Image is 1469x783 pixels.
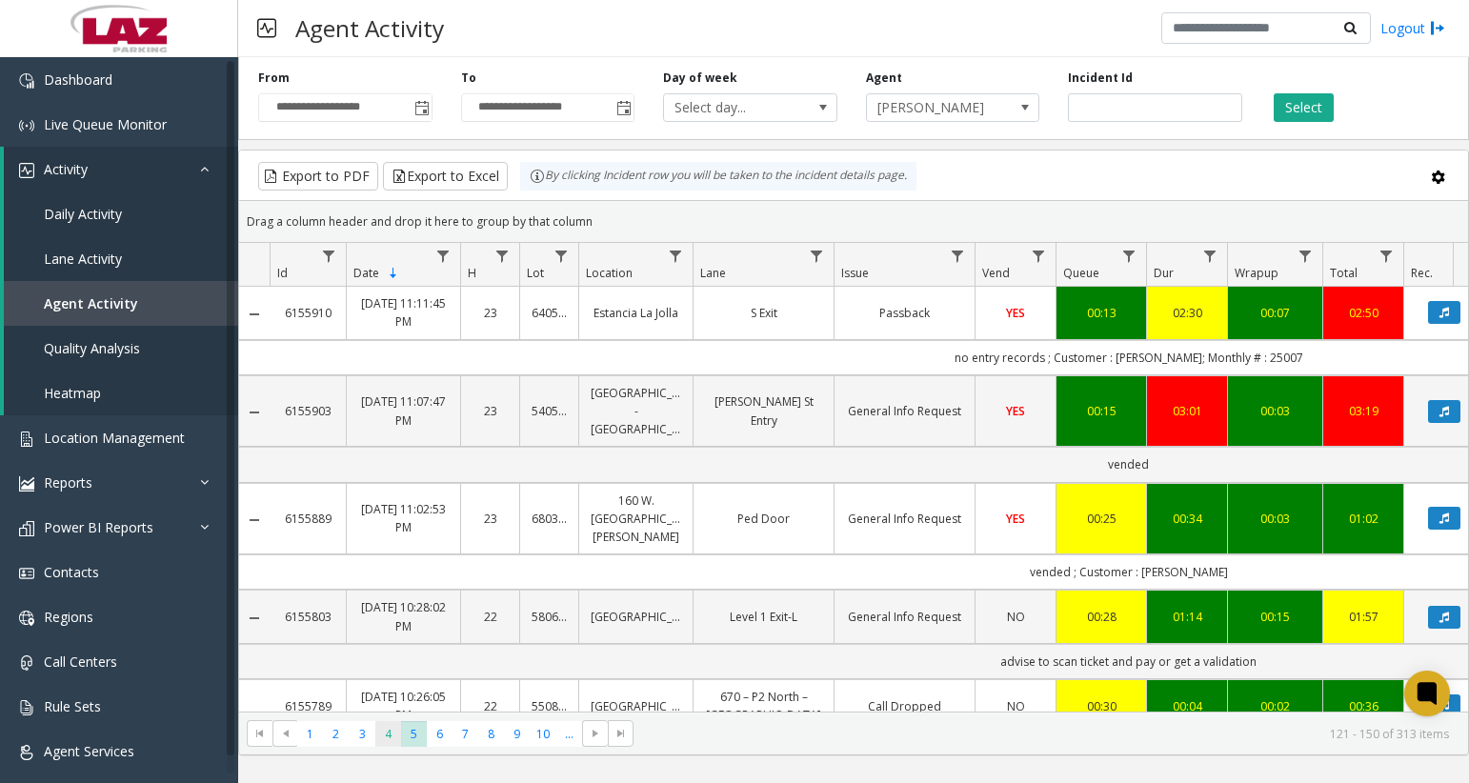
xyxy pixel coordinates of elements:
[1063,265,1099,281] span: Queue
[44,608,93,626] span: Regions
[278,726,293,741] span: Go to the previous page
[1335,510,1392,528] a: 01:02
[1197,243,1223,269] a: Dur Filter Menu
[549,243,574,269] a: Lot Filter Menu
[1158,608,1216,626] a: 01:14
[490,243,515,269] a: H Filter Menu
[1235,265,1278,281] span: Wrapup
[1374,243,1399,269] a: Total Filter Menu
[19,163,34,178] img: 'icon'
[591,384,681,439] a: [GEOGRAPHIC_DATA] - [GEOGRAPHIC_DATA]
[473,608,508,626] a: 22
[358,598,449,634] a: [DATE] 10:28:02 PM
[1068,70,1133,87] label: Incident Id
[453,721,478,747] span: Page 7
[258,70,290,87] label: From
[277,265,288,281] span: Id
[44,70,112,89] span: Dashboard
[846,510,963,528] a: General Info Request
[1007,698,1025,714] span: NO
[1158,304,1216,322] a: 02:30
[987,304,1044,322] a: YES
[358,392,449,429] a: [DATE] 11:07:47 PM
[4,371,238,415] a: Heatmap
[281,304,334,322] a: 6155910
[588,726,603,741] span: Go to the next page
[1158,402,1216,420] div: 03:01
[239,307,270,322] a: Collapse Details
[375,721,401,747] span: Page 4
[846,402,963,420] a: General Info Request
[1117,243,1142,269] a: Queue Filter Menu
[705,688,822,724] a: 670 – P2 North – [GEOGRAPHIC_DATA]
[1068,608,1135,626] div: 00:28
[44,742,134,760] span: Agent Services
[19,611,34,626] img: 'icon'
[1239,510,1311,528] a: 00:03
[705,304,822,322] a: S Exit
[613,94,634,121] span: Toggle popup
[473,402,508,420] a: 23
[19,745,34,760] img: 'icon'
[239,405,270,420] a: Collapse Details
[258,162,378,191] button: Export to PDF
[582,720,608,747] span: Go to the next page
[532,402,567,420] a: 540528
[1068,697,1135,715] div: 00:30
[1068,402,1135,420] a: 00:15
[239,611,270,626] a: Collapse Details
[44,429,185,447] span: Location Management
[866,70,902,87] label: Agent
[247,720,272,747] span: Go to the first page
[4,191,238,236] a: Daily Activity
[44,160,88,178] span: Activity
[705,608,822,626] a: Level 1 Exit-L
[1006,305,1025,321] span: YES
[473,510,508,528] a: 23
[532,304,567,322] a: 640597
[664,94,801,121] span: Select day...
[1239,608,1311,626] a: 00:15
[804,243,830,269] a: Lane Filter Menu
[945,243,971,269] a: Issue Filter Menu
[1335,402,1392,420] a: 03:19
[281,608,334,626] a: 6155803
[591,304,681,322] a: Estancia La Jolla
[1068,510,1135,528] a: 00:25
[44,205,122,223] span: Daily Activity
[987,608,1044,626] a: NO
[358,688,449,724] a: [DATE] 10:26:05 PM
[44,294,138,312] span: Agent Activity
[1335,304,1392,322] a: 02:50
[591,697,681,715] a: [GEOGRAPHIC_DATA]
[281,697,334,715] a: 6155789
[700,265,726,281] span: Lane
[1330,265,1358,281] span: Total
[987,697,1044,715] a: NO
[527,265,544,281] span: Lot
[1335,608,1392,626] a: 01:57
[1158,510,1216,528] a: 00:34
[1068,304,1135,322] a: 00:13
[239,243,1468,712] div: Data table
[663,70,737,87] label: Day of week
[1158,697,1216,715] div: 00:04
[586,265,633,281] span: Location
[358,500,449,536] a: [DATE] 11:02:53 PM
[44,115,167,133] span: Live Queue Monitor
[531,721,556,747] span: Page 10
[532,608,567,626] a: 580610
[44,518,153,536] span: Power BI Reports
[44,652,117,671] span: Call Centers
[556,721,582,747] span: Page 11
[1239,402,1311,420] a: 00:03
[19,655,34,671] img: 'icon'
[44,339,140,357] span: Quality Analysis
